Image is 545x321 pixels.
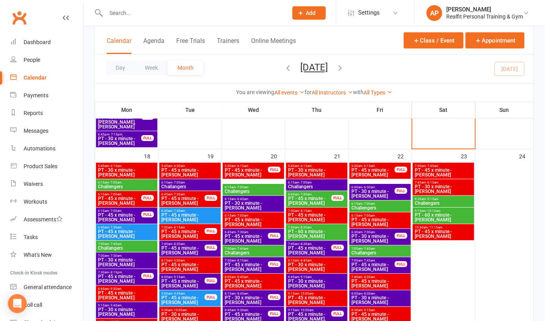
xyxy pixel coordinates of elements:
[205,228,217,234] div: FULL
[414,181,473,184] span: 7:45am
[98,193,142,196] span: 6:15am
[426,181,438,184] span: - 8:15am
[98,226,156,229] span: 6:45am
[288,164,346,168] span: 5:45am
[224,197,283,201] span: 6:15am
[161,196,205,206] span: PT - 45 x minute - [PERSON_NAME]
[351,295,409,305] span: PT - 30 x minute - [PERSON_NAME]
[24,74,46,81] div: Calendar
[268,294,281,300] div: FULL
[24,128,48,134] div: Messages
[299,226,312,229] span: - 8:30am
[98,291,156,300] span: PT - 45 x minute - [PERSON_NAME]
[98,271,142,274] span: 7:30am
[268,311,281,317] div: FULL
[168,61,203,75] button: Month
[161,259,219,262] span: 8:15am
[414,197,473,201] span: 8:30am
[98,213,142,222] span: PT - 45 x minute - [PERSON_NAME]
[10,104,83,122] a: Reports
[161,275,205,279] span: 8:30am
[98,258,156,267] span: PT - 30 x minute - [PERSON_NAME]
[351,214,409,217] span: 6:15am
[299,181,312,184] span: - 7:00am
[98,274,142,284] span: PT - 45 x minute - [PERSON_NAME]
[224,295,268,305] span: PT - 30 x minute - [PERSON_NAME]
[288,193,332,196] span: 6:45am
[224,247,283,250] span: 7:00am
[288,181,346,184] span: 6:15am
[288,226,346,229] span: 7:30am
[397,149,412,162] div: 22
[224,275,283,279] span: 8:00am
[236,292,248,295] span: - 8:45am
[24,163,57,169] div: Product Sales
[395,188,407,194] div: FULL
[288,292,346,295] span: 9:15am
[414,229,473,239] span: PT - 45 x minute - [PERSON_NAME]
[172,308,187,312] span: - 10:00am
[351,164,395,168] span: 5:30am
[288,209,346,213] span: 7:30am
[24,181,43,187] div: Waivers
[331,311,344,317] div: FULL
[224,308,268,312] span: 8:45am
[268,233,281,239] div: FULL
[224,234,268,243] span: PT - 45 x minute - [PERSON_NAME]
[10,193,83,211] a: Workouts
[172,275,185,279] span: - 9:15am
[24,199,47,205] div: Workouts
[236,214,248,217] span: - 7:00am
[292,6,326,20] button: Add
[351,262,395,272] span: PT - 45 x minute - [PERSON_NAME]
[364,89,392,96] a: All Types
[268,167,281,173] div: FULL
[98,287,156,291] span: 8:45am
[9,8,29,28] a: Clubworx
[10,211,83,228] a: Assessments
[446,6,523,13] div: [PERSON_NAME]
[351,189,395,199] span: PT - 30 x minute - [PERSON_NAME]
[299,292,314,295] span: - 10:00am
[109,226,122,229] span: - 7:30am
[351,250,409,255] span: Challangers
[414,184,473,194] span: PT - 30 x minute - [PERSON_NAME]
[395,167,407,173] div: FULL
[299,209,312,213] span: - 8:15am
[141,273,154,279] div: FULL
[426,209,440,213] span: - 10:15am
[161,279,205,288] span: PT - 45 x minute - [PERSON_NAME]
[271,149,285,162] div: 20
[299,259,312,262] span: - 8:45am
[395,233,407,239] div: FULL
[224,230,268,234] span: 6:45am
[161,164,219,168] span: 5:45am
[10,228,83,246] a: Tasks
[172,209,185,213] span: - 7:30am
[224,250,283,255] span: Challangers
[217,37,239,54] button: Trainers
[143,37,164,54] button: Agenda
[24,110,43,116] div: Reports
[362,186,375,189] span: - 6:30am
[109,193,122,196] span: - 7:00am
[24,57,40,63] div: People
[395,261,407,267] div: FULL
[362,292,375,295] span: - 8:30am
[24,145,55,152] div: Automations
[109,304,122,307] span: - 9:45am
[362,247,375,250] span: - 7:45am
[414,226,473,229] span: 10:30am
[95,102,159,118] th: Mon
[10,246,83,264] a: What's New
[351,230,395,234] span: 6:30am
[224,201,283,210] span: PT - 30 x minute - [PERSON_NAME]
[414,209,473,213] span: 9:15am
[98,184,156,189] span: Challengers
[141,195,154,201] div: FULL
[236,247,248,250] span: - 7:45am
[519,149,533,162] div: 24
[98,307,156,317] span: PT - 30 x minute - [PERSON_NAME]
[236,230,248,234] span: - 7:30am
[161,193,205,196] span: 6:45am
